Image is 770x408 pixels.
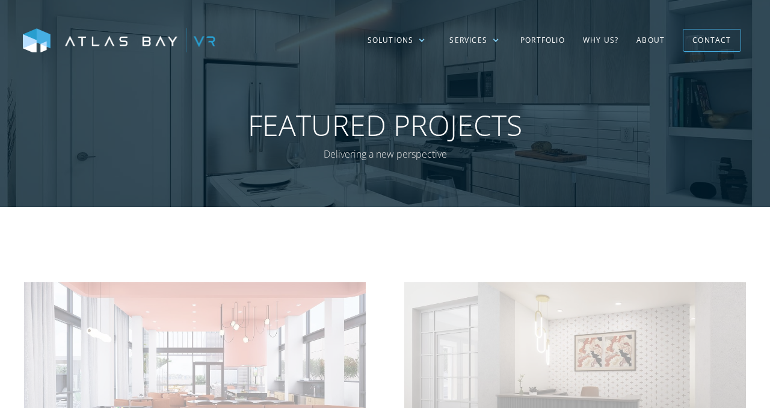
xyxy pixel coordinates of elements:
[23,28,215,54] img: Atlas Bay VR Logo
[368,35,414,46] div: Solutions
[627,23,674,58] a: About
[692,31,731,49] div: Contact
[437,23,511,58] div: Services
[174,146,596,163] p: Delivering a new perspective
[683,29,741,51] a: Contact
[574,23,627,58] a: Why US?
[174,108,596,143] h1: Featured Projects
[511,23,574,58] a: Portfolio
[449,35,487,46] div: Services
[356,23,438,58] div: Solutions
